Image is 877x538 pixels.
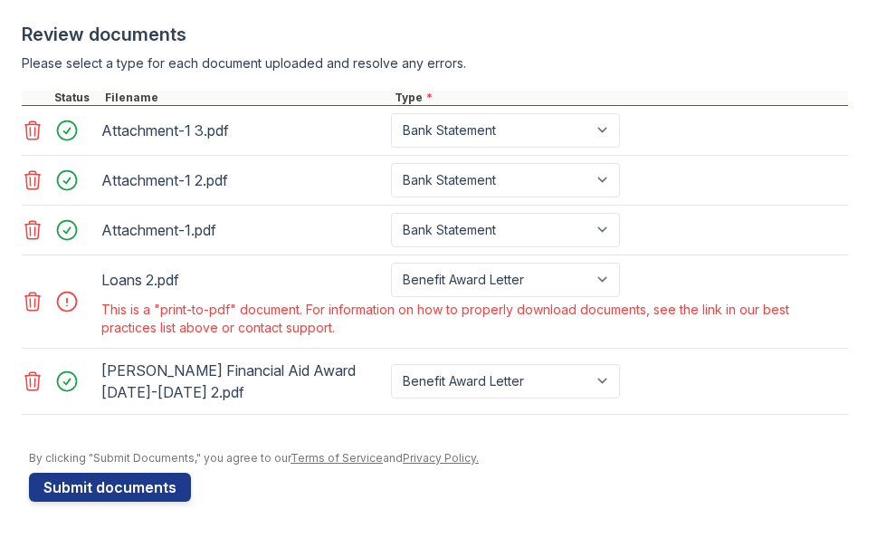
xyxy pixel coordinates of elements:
div: Please select a type for each document uploaded and resolve any errors. [22,54,848,72]
div: Attachment-1 2.pdf [101,166,384,195]
div: This is a "print-to-pdf" document. For information on how to properly download documents, see the... [101,301,844,337]
div: Attachment-1.pdf [101,216,384,245]
div: Status [51,91,101,105]
div: [PERSON_NAME] Financial Aid Award [DATE]-[DATE] 2.pdf [101,356,384,407]
div: Review documents [22,22,848,47]
div: Filename [101,91,391,105]
a: Privacy Policy. [403,451,479,465]
a: Terms of Service [291,451,383,465]
div: Attachment-1 3.pdf [101,116,384,145]
button: Submit documents [29,473,191,502]
div: Type [391,91,848,105]
div: By clicking "Submit Documents," you agree to our and [29,451,848,466]
div: Loans 2.pdf [101,265,384,294]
